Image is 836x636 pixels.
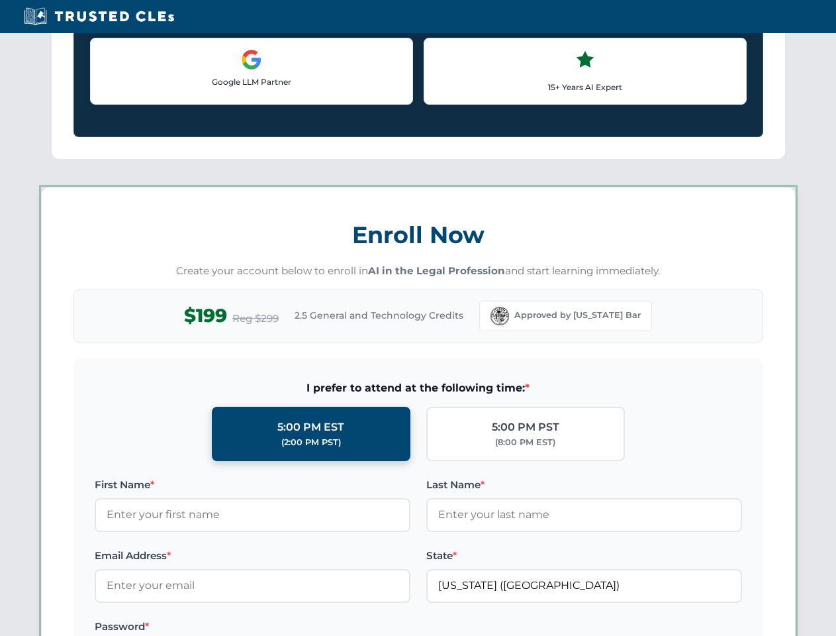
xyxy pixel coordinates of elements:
label: State [426,548,742,564]
strong: AI in the Legal Profession [368,264,505,277]
span: Approved by [US_STATE] Bar [514,309,641,322]
p: Create your account below to enroll in and start learning immediately. [73,264,763,279]
label: Password [95,619,410,635]
img: Florida Bar [490,307,509,325]
label: Last Name [426,477,742,493]
input: Florida (FL) [426,569,742,602]
span: I prefer to attend at the following time: [95,380,742,397]
label: Email Address [95,548,410,564]
input: Enter your email [95,569,410,602]
div: (2:00 PM PST) [281,436,341,449]
h3: Enroll Now [73,214,763,256]
img: Trusted CLEs [20,7,178,26]
label: First Name [95,477,410,493]
img: Google [241,49,262,70]
span: $199 [184,301,227,331]
div: 5:00 PM EST [277,419,344,436]
input: Enter your first name [95,498,410,531]
input: Enter your last name [426,498,742,531]
p: Google LLM Partner [101,76,402,88]
span: 2.5 General and Technology Credits [295,308,463,323]
div: (8:00 PM EST) [495,436,555,449]
div: 5:00 PM PST [492,419,559,436]
span: Reg $299 [232,311,279,327]
p: 15+ Years AI Expert [435,81,735,93]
